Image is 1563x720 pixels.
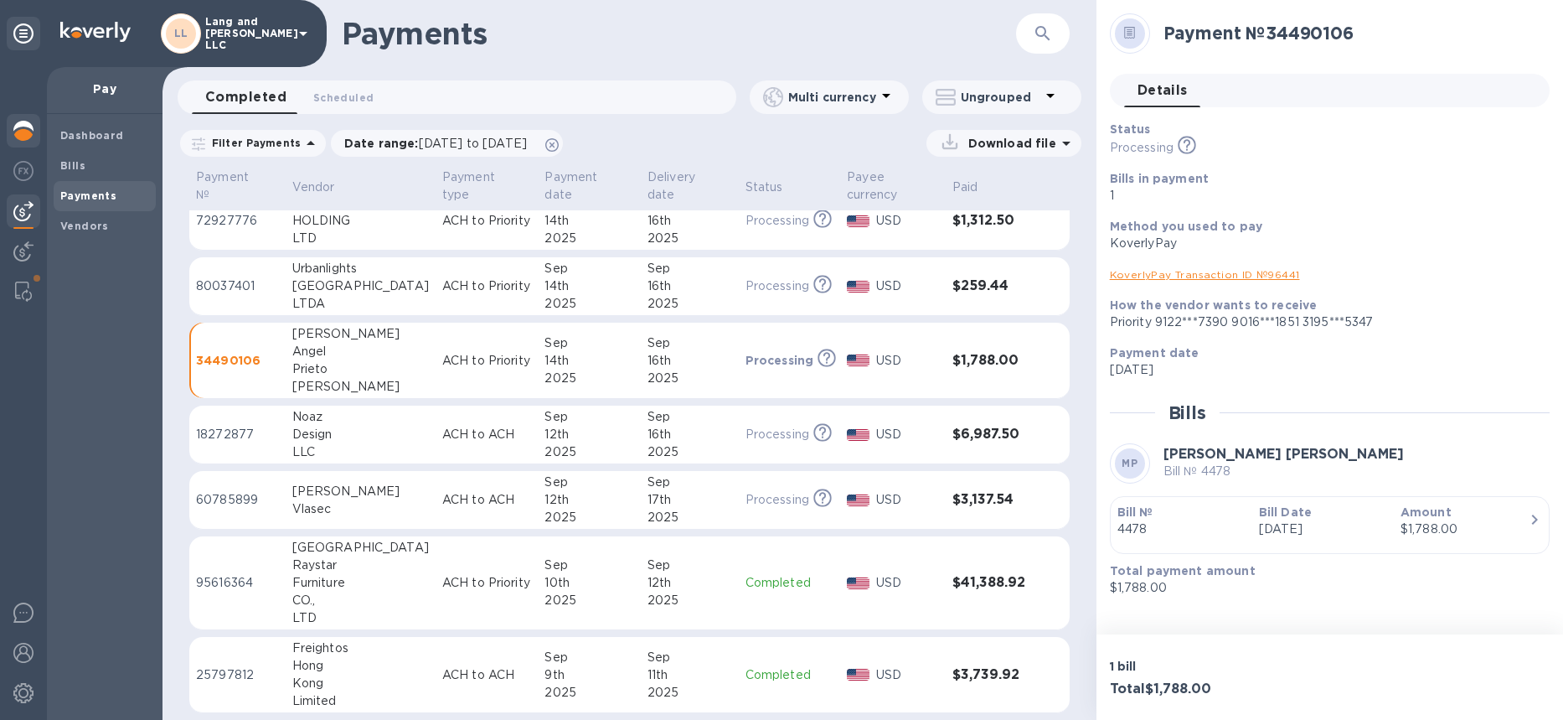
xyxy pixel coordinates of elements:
[292,609,429,627] div: LTD
[1117,505,1153,519] b: Bill №
[847,168,938,204] span: Payee currency
[847,168,916,204] p: Payee currency
[196,212,279,230] p: 72927776
[1110,658,1323,675] p: 1 bill
[876,212,939,230] p: USD
[544,649,634,666] div: Sep
[7,17,40,50] div: Unpin categories
[647,684,732,702] div: 2025
[196,491,279,509] p: 60785899
[292,443,429,461] div: LLC
[745,212,809,230] p: Processing
[292,574,429,592] div: Furniture
[442,352,532,370] p: ACH to Priority
[745,179,783,196] p: Status
[196,277,279,295] p: 80037401
[1110,187,1536,205] p: 1
[1110,346,1199,360] b: Payment date
[1163,463,1404,480] p: Bill № 4478
[196,168,279,204] span: Payment №
[1110,579,1536,597] p: $1,788.00
[442,212,532,230] p: ACH to Priority
[1110,235,1536,252] div: KoverlyPay
[313,89,374,106] span: Scheduled
[292,343,429,360] div: Angel
[442,574,532,592] p: ACH to Priority
[292,212,429,230] div: HOLDING
[952,492,1036,508] h3: $3,137.54
[292,675,429,692] div: Kong
[1163,446,1404,462] b: [PERSON_NAME] [PERSON_NAME]
[331,130,563,157] div: Date range:[DATE] to [DATE]
[952,179,1000,196] span: Paid
[647,592,732,609] div: 2025
[60,159,85,172] b: Bills
[876,426,939,443] p: USD
[60,220,109,232] b: Vendors
[647,426,732,443] div: 16th
[847,355,869,366] img: USD
[647,443,732,461] div: 2025
[647,557,732,574] div: Sep
[544,212,634,230] div: 14th
[292,260,429,277] div: Urbanlights
[952,278,1036,294] h3: $259.44
[174,27,188,39] b: LL
[60,80,149,97] p: Pay
[544,352,634,370] div: 14th
[544,574,634,592] div: 10th
[196,574,279,592] p: 95616364
[847,578,869,589] img: USD
[342,16,1016,51] h1: Payments
[647,295,732,313] div: 2025
[952,667,1036,683] h3: $3,739.92
[1168,402,1206,423] h2: Bills
[1163,23,1536,44] h2: Payment № 34490106
[544,443,634,461] div: 2025
[442,491,532,509] p: ACH to ACH
[544,260,634,277] div: Sep
[961,89,1040,106] p: Ungrouped
[292,360,429,378] div: Prieto
[745,666,834,684] p: Completed
[344,135,535,152] p: Date range :
[205,136,301,150] p: Filter Payments
[292,295,429,313] div: LTDA
[647,474,732,491] div: Sep
[1137,79,1188,102] span: Details
[60,129,124,142] b: Dashboard
[647,168,732,204] span: Delivery date
[292,500,429,518] div: Vlasec
[544,491,634,509] div: 12th
[745,491,809,509] p: Processing
[60,189,116,202] b: Payments
[292,179,335,196] p: Vendor
[442,168,532,204] span: Payment type
[1110,298,1318,312] b: How the vendor wants to receive
[205,16,289,51] p: Lang and [PERSON_NAME] LLC
[647,168,710,204] p: Delivery date
[745,277,809,295] p: Processing
[745,352,814,369] p: Processing
[442,426,532,443] p: ACH to ACH
[544,168,612,204] p: Payment date
[196,666,279,684] p: 25797812
[544,684,634,702] div: 2025
[544,168,634,204] span: Payment date
[544,334,634,352] div: Sep
[876,574,939,592] p: USD
[544,509,634,526] div: 2025
[952,179,978,196] p: Paid
[876,666,939,684] p: USD
[952,353,1036,369] h3: $1,788.00
[1110,496,1550,554] button: Bill №4478Bill Date[DATE]Amount$1,788.00
[647,352,732,370] div: 16th
[1259,505,1312,519] b: Bill Date
[196,168,257,204] p: Payment №
[647,574,732,592] div: 12th
[292,230,429,247] div: LTD
[292,539,429,557] div: [GEOGRAPHIC_DATA]
[876,491,939,509] p: USD
[1110,268,1300,281] a: KoverlyPay Transaction ID № 96441
[292,483,429,500] div: [PERSON_NAME]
